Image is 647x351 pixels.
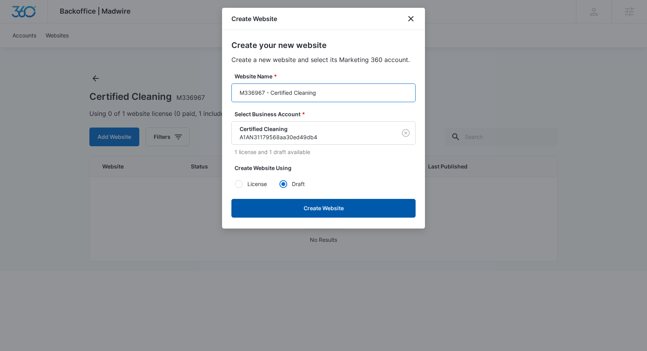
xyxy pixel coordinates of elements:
h1: Create Website [231,14,277,23]
label: License [235,180,279,188]
p: Create a new website and select its Marketing 360 account. [231,55,416,64]
label: Draft [279,180,323,188]
h2: Create your new website [231,39,416,51]
label: Create Website Using [235,164,419,172]
p: 1 license and 1 draft available [235,148,416,156]
label: Select Business Account [235,110,419,118]
label: Website Name [235,72,419,80]
button: Clear [400,127,412,139]
p: Certified Cleaning [240,125,386,133]
button: Create Website [231,199,416,218]
button: close [406,14,416,23]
